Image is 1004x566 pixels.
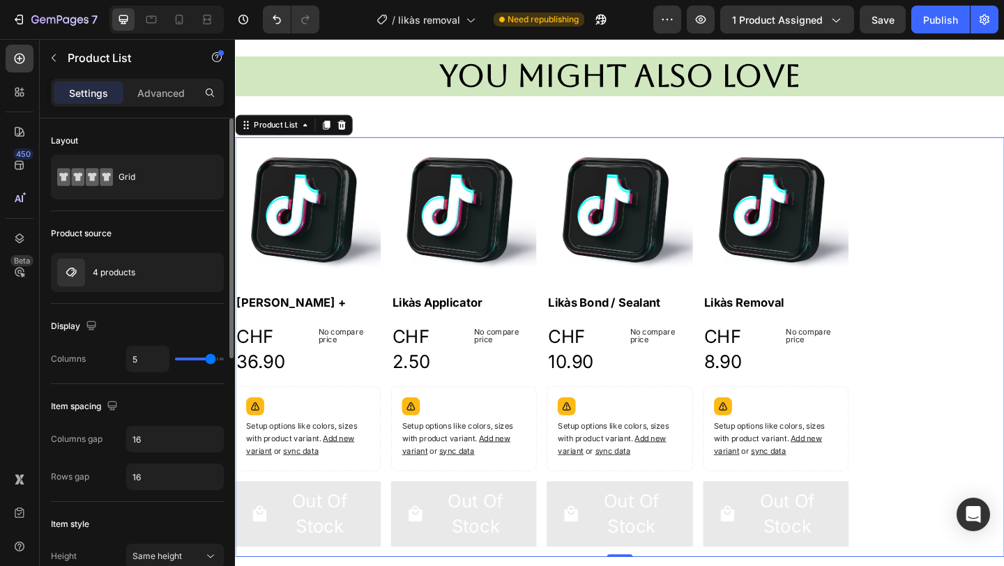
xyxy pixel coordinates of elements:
[132,551,182,561] span: Same height
[119,161,204,193] div: Grid
[69,86,108,100] p: Settings
[509,276,667,298] h2: Likàs Removal
[91,11,98,28] p: 7
[429,314,492,331] p: No compare price
[17,87,70,100] div: Product List
[263,6,319,33] div: Undo/Redo
[379,443,429,453] span: or
[339,309,413,366] div: CHF 10.90
[339,276,497,298] h2: Likàs Bond / Sealant
[169,481,328,552] button: Out Of Stock
[521,429,639,453] span: Add new variant
[923,13,958,27] div: Publish
[509,481,667,552] button: Out Of Stock
[211,489,311,544] div: Out Of Stock
[398,13,460,27] span: likàs removal
[381,489,480,544] div: Out Of Stock
[169,276,328,298] h2: Likàs Applicator
[957,498,990,531] div: Open Intercom Messenger
[51,471,89,483] div: Rows gap
[561,443,600,453] span: sync data
[521,415,655,455] p: Setup options like colors, sizes with product variant.
[51,317,100,336] div: Display
[137,86,185,100] p: Advanced
[51,353,86,365] div: Columns
[10,255,33,266] div: Beta
[127,464,223,489] input: Auto
[872,14,895,26] span: Save
[169,309,243,366] div: CHF 2.50
[549,443,600,453] span: or
[551,489,651,544] div: Out Of Stock
[51,135,78,147] div: Layout
[127,346,169,372] input: Auto
[13,148,33,160] div: 450
[720,6,854,33] button: 1 product assigned
[339,107,497,265] a: Likàs Bond / Sealant
[127,427,223,452] input: Auto
[391,443,429,453] span: sync data
[509,107,667,265] a: Likàs Removal
[339,481,497,552] button: Out Of Stock
[222,443,260,453] span: sync data
[911,6,970,33] button: Publish
[599,314,662,331] p: No compare price
[235,39,1004,566] iframe: Design area
[181,429,299,453] span: Add new variant
[51,227,112,240] div: Product source
[51,397,121,416] div: Item spacing
[57,259,85,286] img: product feature img
[42,489,142,544] div: Out Of Stock
[68,49,186,66] p: Product List
[351,429,469,453] span: Add new variant
[732,13,823,27] span: 1 product assigned
[169,107,328,265] a: Likàs Applicator
[51,518,89,530] div: Item style
[51,550,77,563] div: Height
[51,433,102,445] div: Columns gap
[509,309,583,366] div: CHF 8.90
[6,6,104,33] button: 7
[260,314,323,331] p: No compare price
[860,6,906,33] button: Save
[508,13,579,26] span: Need republishing
[392,13,395,27] span: /
[351,415,485,455] p: Setup options like colors, sizes with product variant.
[181,415,316,455] p: Setup options like colors, sizes with product variant.
[209,443,260,453] span: or
[93,268,135,277] p: 4 products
